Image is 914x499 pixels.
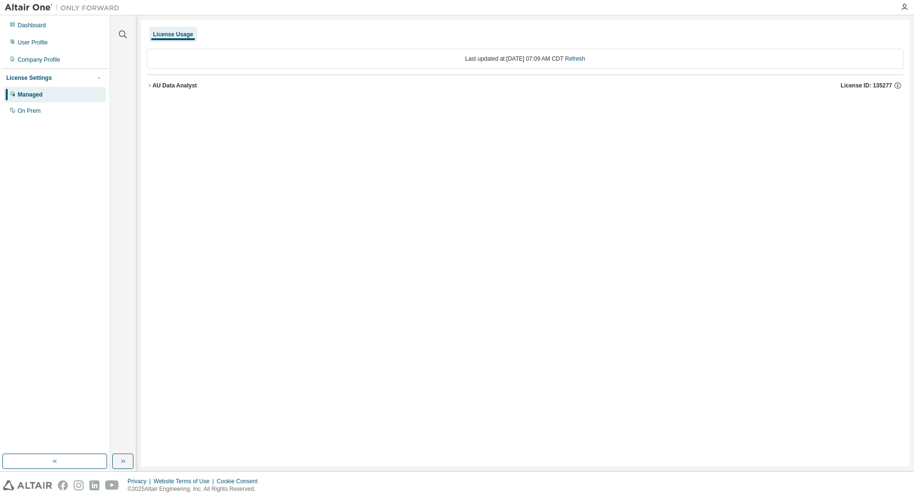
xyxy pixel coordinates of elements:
[18,56,60,64] div: Company Profile
[18,91,43,98] div: Managed
[89,480,99,490] img: linkedin.svg
[217,477,263,485] div: Cookie Consent
[147,49,903,69] div: Last updated at: [DATE] 07:09 AM CDT
[74,480,84,490] img: instagram.svg
[6,74,52,82] div: License Settings
[128,485,263,493] p: © 2025 Altair Engineering, Inc. All Rights Reserved.
[18,22,46,29] div: Dashboard
[18,107,41,115] div: On Prem
[105,480,119,490] img: youtube.svg
[153,477,217,485] div: Website Terms of Use
[128,477,153,485] div: Privacy
[152,82,197,89] div: AU Data Analyst
[3,480,52,490] img: altair_logo.svg
[18,39,48,46] div: User Profile
[58,480,68,490] img: facebook.svg
[841,82,892,89] span: License ID: 135277
[565,55,585,62] a: Refresh
[147,75,903,96] button: AU Data AnalystLicense ID: 135277
[5,3,124,12] img: Altair One
[153,31,193,38] div: License Usage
